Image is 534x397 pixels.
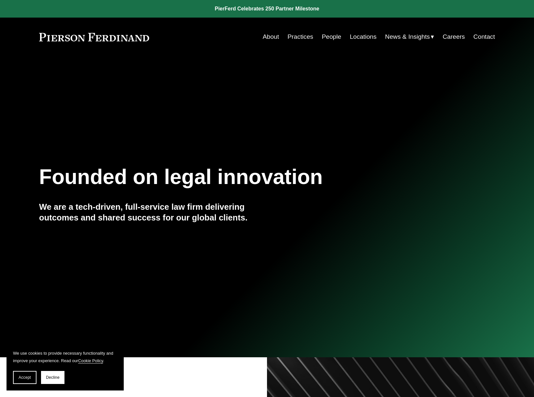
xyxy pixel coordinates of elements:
span: Accept [19,375,31,380]
button: Decline [41,371,64,384]
a: Cookie Policy [78,358,103,363]
a: People [322,31,341,43]
a: Contact [473,31,495,43]
span: Decline [46,375,60,380]
section: Cookie banner [7,343,124,390]
span: News & Insights [385,31,430,43]
a: folder dropdown [385,31,434,43]
h1: Founded on legal innovation [39,165,419,189]
button: Accept [13,371,36,384]
h4: We are a tech-driven, full-service law firm delivering outcomes and shared success for our global... [39,202,267,223]
a: Practices [288,31,313,43]
a: Careers [443,31,465,43]
p: We use cookies to provide necessary functionality and improve your experience. Read our . [13,349,117,364]
a: Locations [350,31,376,43]
a: About [263,31,279,43]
